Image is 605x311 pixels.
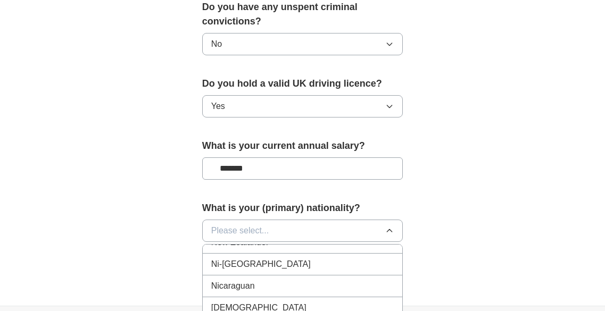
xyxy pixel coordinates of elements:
[202,201,403,215] label: What is your (primary) nationality?
[202,139,403,153] label: What is your current annual salary?
[211,258,311,271] span: Ni-[GEOGRAPHIC_DATA]
[202,95,403,117] button: Yes
[202,77,403,91] label: Do you hold a valid UK driving licence?
[211,224,269,237] span: Please select...
[211,280,255,292] span: Nicaraguan
[211,38,222,51] span: No
[211,100,225,113] span: Yes
[202,220,403,242] button: Please select...
[202,33,403,55] button: No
